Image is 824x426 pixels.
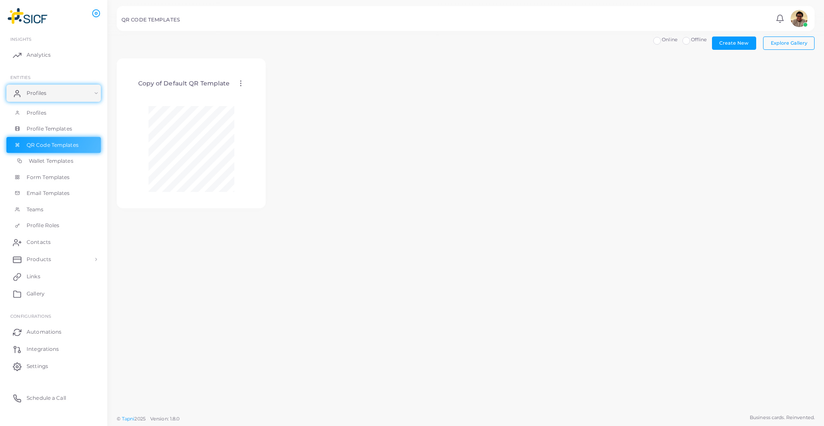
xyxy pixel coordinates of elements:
span: Automations [27,328,61,336]
button: Create New [712,37,756,49]
span: Profiles [27,109,46,117]
a: Wallet Templates [6,153,101,169]
a: Profile Templates [6,121,101,137]
a: Automations [6,323,101,341]
span: Integrations [27,345,59,353]
button: Explore Gallery [763,37,815,49]
span: Online [662,37,678,43]
span: QR Code Templates [27,141,79,149]
a: Settings [6,358,101,375]
span: Form Templates [27,173,70,181]
a: Schedule a Call [6,389,101,407]
span: 2025 [134,415,145,423]
img: avatar [791,10,808,27]
h4: Copy of Default QR Template [138,80,230,87]
a: avatar [788,10,810,27]
a: Links [6,268,101,285]
span: Profile Roles [27,222,59,229]
a: Form Templates [6,169,101,186]
a: Email Templates [6,185,101,201]
a: Teams [6,201,101,218]
a: QR Code Templates [6,137,101,153]
a: Profiles [6,85,101,102]
span: Contacts [27,238,51,246]
span: Business cards. Reinvented. [750,414,815,421]
span: Analytics [27,51,51,59]
span: Gallery [27,290,45,298]
span: ENTITIES [10,75,30,80]
span: Create New [719,40,748,46]
span: Explore Gallery [771,40,807,46]
span: Profile Templates [27,125,72,133]
span: Configurations [10,313,51,319]
span: Products [27,256,51,263]
a: Profiles [6,105,101,121]
a: Gallery [6,285,101,302]
a: Integrations [6,341,101,358]
span: Links [27,273,40,280]
span: INSIGHTS [10,37,31,42]
span: Email Templates [27,189,70,197]
a: Products [6,251,101,268]
span: Wallet Templates [29,157,73,165]
img: logo [8,8,55,24]
span: Teams [27,206,44,213]
a: Contacts [6,234,101,251]
span: Version: 1.8.0 [150,416,180,422]
a: Profile Roles [6,217,101,234]
h5: QR CODE TEMPLATES [121,17,180,23]
span: Schedule a Call [27,394,66,402]
span: Offline [691,37,707,43]
span: Profiles [27,89,46,97]
a: Analytics [6,46,101,64]
a: Tapni [122,416,135,422]
span: Settings [27,362,48,370]
span: © [117,415,179,423]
